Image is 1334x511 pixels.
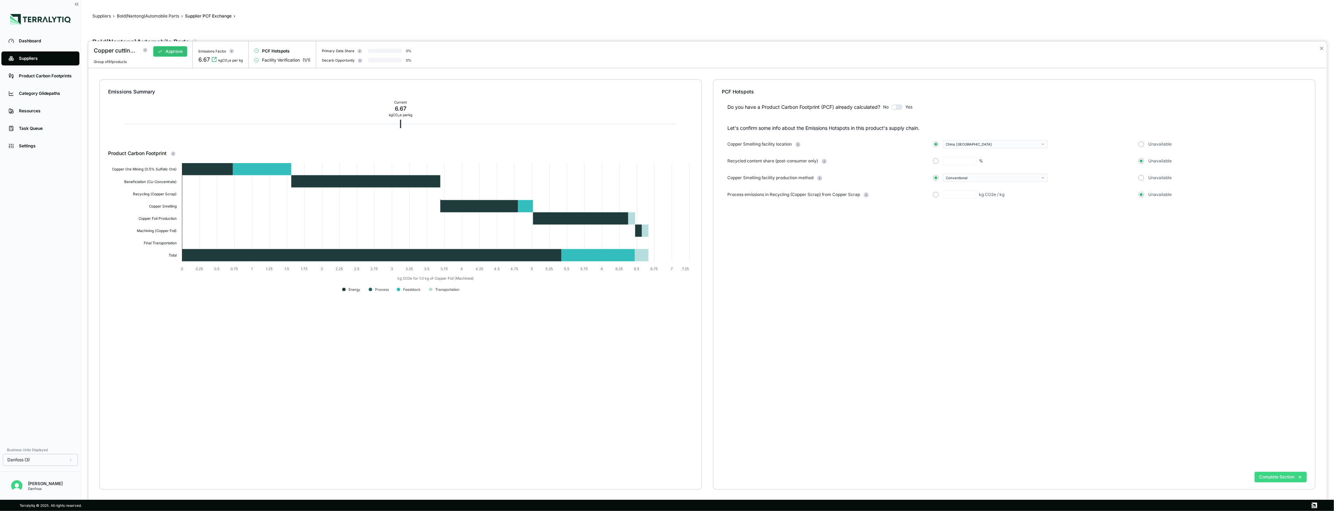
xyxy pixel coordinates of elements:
[682,267,689,271] text: 7.25
[510,267,518,271] text: 4.75
[727,175,813,181] span: Copper Smelting facility production method
[905,104,912,110] span: Yes
[139,216,177,221] text: Copper Foil Production
[722,88,1307,95] div: PCF Hotspots
[424,267,429,271] text: 3.5
[406,58,411,62] div: 0 %
[398,114,400,118] sub: 2
[435,287,459,292] text: Transportation
[370,267,378,271] text: 2.75
[943,174,1048,182] button: Conventional
[218,58,243,62] div: kgCO e per kg
[251,267,253,271] text: 1
[460,267,463,271] text: 4
[322,49,354,53] div: Primary Data Share
[727,104,880,111] div: Do you have a Product Carbon Footprint (PCF) already calculated?
[946,176,1040,180] div: Conventional
[137,229,177,233] text: Machining (Copper Foil)
[389,100,412,104] div: Current
[321,267,323,271] text: 2
[405,267,413,271] text: 3.25
[112,167,177,171] text: Copper Ore Mining (0.5% Sulfidic Ore)
[196,267,203,271] text: 0.25
[389,113,412,117] div: kg CO e per kg
[979,158,983,164] div: %
[580,267,588,271] text: 5.75
[727,141,792,147] span: Copper Smelting facility location
[348,287,360,292] text: Energy
[1148,158,1172,164] span: Unavailable
[943,140,1048,148] button: China [GEOGRAPHIC_DATA]
[266,267,273,271] text: 1.25
[564,267,569,271] text: 5.5
[727,125,1307,132] p: Let's confirm some info about the Emissions Hotspots in this product's supply chain.
[475,267,483,271] text: 4.25
[1319,44,1324,52] button: Close
[181,267,183,271] text: 0
[727,158,818,164] span: Recycled content share (post-consumer only)
[133,192,177,196] text: Recycling (Copper Scrap)
[403,287,421,292] text: Feedstock
[601,267,603,271] text: 6
[494,267,500,271] text: 4.5
[211,57,217,62] svg: View audit trail
[214,267,219,271] text: 0.5
[94,59,127,64] span: Group of 61 products
[354,267,359,271] text: 2.5
[1255,472,1307,482] button: Complete Section
[1148,192,1172,197] span: Unavailable
[671,267,673,271] text: 7
[391,267,393,271] text: 3
[322,58,355,62] div: Decarb Opportunity
[227,60,229,63] sub: 2
[198,55,210,64] div: 6.67
[634,267,639,271] text: 6.5
[303,57,310,63] span: ( 1 / 1 )
[545,267,553,271] text: 5.25
[262,57,300,63] span: Facility Verification
[883,104,889,110] span: No
[1148,175,1172,181] span: Unavailable
[375,287,389,292] text: Process
[389,104,412,113] div: 6.67
[149,204,177,209] text: Copper Smelting
[406,49,411,53] div: 0 %
[231,267,238,271] text: 0.75
[727,192,860,197] span: Process emissions in Recycling (Copper Scrap) from Copper Scrap
[262,48,290,54] span: PCF Hotspots
[124,180,177,184] text: Beneficiation (Cu-Concentrate)
[108,150,693,157] div: Product Carbon Footprint
[979,192,1005,197] div: kg CO2e / kg
[153,46,187,57] button: Approve
[1148,141,1172,147] span: Unavailable
[198,49,226,53] div: Emissions Factor
[336,267,343,271] text: 2.25
[650,267,658,271] text: 6.75
[301,267,308,271] text: 1.75
[615,267,623,271] text: 6.25
[531,267,533,271] text: 5
[108,88,693,95] div: Emissions Summary
[440,267,448,271] text: 3.75
[169,253,177,257] text: Total
[397,276,474,281] text: kg CO2e for 1.0 kg of Copper Foil (Machined)
[144,241,177,245] text: Final Transportation
[284,267,289,271] text: 1.5
[94,46,139,55] div: Copper cutting/ stamping part
[946,142,1040,146] div: China [GEOGRAPHIC_DATA]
